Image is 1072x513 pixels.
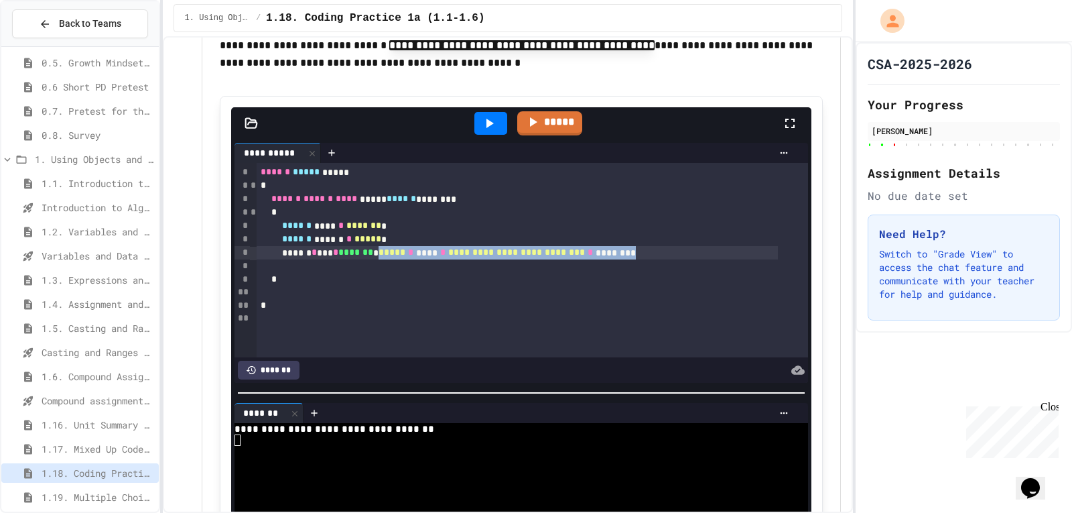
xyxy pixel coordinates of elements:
[12,9,148,38] button: Back to Teams
[961,401,1059,458] iframe: chat widget
[5,5,92,85] div: Chat with us now!Close
[42,80,153,94] span: 0.6 Short PD Pretest
[42,345,153,359] span: Casting and Ranges of variables - Quiz
[879,247,1049,301] p: Switch to "Grade View" to access the chat feature and communicate with your teacher for help and ...
[42,249,153,263] span: Variables and Data Types - Quiz
[42,104,153,118] span: 0.7. Pretest for the AP CSA Exam
[42,201,153,215] span: Introduction to Algorithms, Programming, and Compilers
[868,95,1060,114] h2: Your Progress
[266,10,484,26] span: 1.18. Coding Practice 1a (1.1-1.6)
[185,13,251,23] span: 1. Using Objects and Methods
[42,56,153,70] span: 0.5. Growth Mindset and Pair Programming
[42,225,153,239] span: 1.2. Variables and Data Types
[868,54,972,73] h1: CSA-2025-2026
[868,164,1060,182] h2: Assignment Details
[35,152,153,166] span: 1. Using Objects and Methods
[42,394,153,408] span: Compound assignment operators - Quiz
[872,125,1056,137] div: [PERSON_NAME]
[868,188,1060,204] div: No due date set
[42,442,153,456] span: 1.17. Mixed Up Code Practice 1.1-1.6
[42,490,153,504] span: 1.19. Multiple Choice Exercises for Unit 1a (1.1-1.6)
[42,321,153,335] span: 1.5. Casting and Ranges of Values
[866,5,908,36] div: My Account
[1016,459,1059,500] iframe: chat widget
[42,466,153,480] span: 1.18. Coding Practice 1a (1.1-1.6)
[42,297,153,311] span: 1.4. Assignment and Input
[42,128,153,142] span: 0.8. Survey
[42,273,153,287] span: 1.3. Expressions and Output [New]
[256,13,261,23] span: /
[42,418,153,432] span: 1.16. Unit Summary 1a (1.1-1.6)
[59,17,121,31] span: Back to Teams
[42,176,153,190] span: 1.1. Introduction to Algorithms, Programming, and Compilers
[42,369,153,384] span: 1.6. Compound Assignment Operators
[879,226,1049,242] h3: Need Help?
